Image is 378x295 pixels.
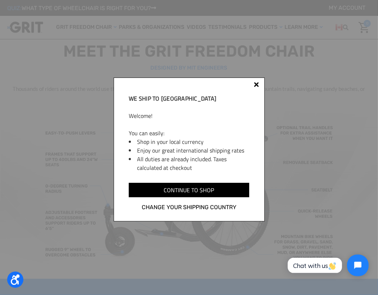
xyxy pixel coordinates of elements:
li: All duties are already included. Taxes calculated at checkout [137,155,249,172]
iframe: Tidio Chat [280,248,375,282]
a: Change your shipping country [129,203,249,212]
li: Enjoy our great international shipping rates [137,146,249,155]
p: Welcome! [129,111,249,120]
li: Shop in your local currency [137,137,249,146]
h2: We ship to [GEOGRAPHIC_DATA] [129,94,249,103]
input: Continue to shop [129,183,249,197]
p: You can easily: [129,129,249,137]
